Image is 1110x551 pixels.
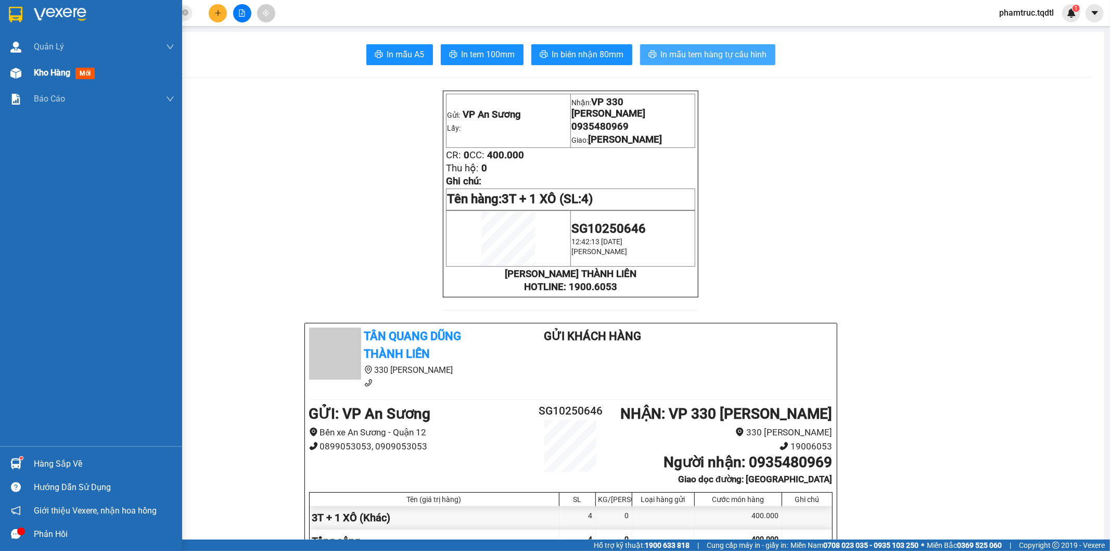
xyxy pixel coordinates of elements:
[785,495,830,504] div: Ghi chú
[544,330,641,343] b: Gửi khách hàng
[481,162,487,174] span: 0
[10,42,21,53] img: warehouse-icon
[614,440,832,454] li: 19006053
[927,540,1002,551] span: Miền Bắc
[257,4,275,22] button: aim
[571,247,627,256] span: [PERSON_NAME]
[366,44,433,65] button: printerIn mẫu A5
[11,529,21,539] span: message
[364,379,373,387] span: phone
[262,9,270,17] span: aim
[463,109,521,120] span: VP An Sương
[571,237,622,246] span: 12:42:13 [DATE]
[34,40,64,53] span: Quản Lý
[991,6,1062,19] span: phamtruc.tqdtl
[238,9,246,17] span: file-add
[502,192,593,206] span: 3T + 1 XÔ (SL:
[661,48,767,61] span: In mẫu tem hàng tự cấu hình
[581,192,593,206] span: 4)
[588,134,662,145] span: [PERSON_NAME]
[309,364,503,377] li: 330 [PERSON_NAME]
[540,50,548,60] span: printer
[309,428,318,436] span: environment
[9,7,22,22] img: logo-vxr
[505,268,636,280] strong: [PERSON_NAME] THÀNH LIÊN
[75,68,95,79] span: mới
[78,43,152,64] span: Giao:
[487,149,524,161] span: 400.000
[364,330,462,361] b: Tân Quang Dũng Thành Liên
[182,8,188,18] span: close-circle
[571,96,645,119] span: VP 330 [PERSON_NAME]
[10,458,21,469] img: warehouse-icon
[34,68,70,78] span: Kho hàng
[27,69,42,80] span: CC:
[957,541,1002,549] strong: 0369 525 060
[166,95,174,103] span: down
[309,440,527,454] li: 0899053053, 0909053053
[531,44,632,65] button: printerIn biên nhận 80mm
[166,43,174,51] span: down
[446,176,481,187] span: Ghi chú:
[790,540,918,551] span: Miền Nam
[596,506,632,530] div: 0
[1073,5,1080,12] sup: 1
[625,535,629,543] span: 0
[571,121,629,132] span: 0935480969
[697,495,779,504] div: Cước món hàng
[697,540,699,551] span: |
[598,495,629,504] div: KG/[PERSON_NAME]
[214,9,222,17] span: plus
[446,162,479,174] span: Thu hộ:
[447,192,593,206] span: Tên hàng:
[4,43,20,53] span: Lấy:
[182,9,188,16] span: close-circle
[446,149,461,161] span: CR:
[21,69,27,80] span: 0
[309,425,527,440] li: Bến xe An Sương - Quận 12
[1074,5,1078,12] span: 1
[752,535,779,543] span: 400.000
[449,50,457,60] span: printer
[1090,8,1100,18] span: caret-down
[447,109,570,120] p: Gửi:
[571,96,694,119] p: Nhận:
[645,541,690,549] strong: 1900 633 818
[11,482,21,492] span: question-circle
[78,6,152,29] p: Nhận:
[695,506,782,530] div: 400.000
[614,425,832,440] li: 330 [PERSON_NAME]
[640,44,775,65] button: printerIn mẫu tem hàng tự cấu hình
[441,44,524,65] button: printerIn tem 100mm
[735,428,744,436] span: environment
[10,94,21,105] img: solution-icon
[648,50,657,60] span: printer
[78,30,135,42] span: 0935480969
[571,136,662,144] span: Giao:
[664,454,832,471] b: Người nhận : 0935480969
[527,403,615,420] h2: SG10250646
[34,92,65,105] span: Báo cáo
[462,48,515,61] span: In tem 100mm
[780,442,788,450] span: phone
[44,69,81,80] span: 400.000
[34,527,174,542] div: Phản hồi
[1052,542,1060,549] span: copyright
[78,53,152,65] span: [PERSON_NAME]
[620,405,832,422] b: NHẬN : VP 330 [PERSON_NAME]
[559,506,596,530] div: 4
[20,457,23,460] sup: 1
[209,4,227,22] button: plus
[635,495,692,504] div: Loại hàng gửi
[552,48,624,61] span: In biên nhận 80mm
[34,456,174,472] div: Hàng sắp về
[524,281,617,293] strong: HOTLINE: 1900.6053
[571,221,646,236] span: SG10250646
[469,149,484,161] span: CC:
[233,4,251,22] button: file-add
[3,69,18,80] span: CR:
[921,543,924,547] span: ⚪️
[10,68,21,79] img: warehouse-icon
[4,18,76,41] p: Gửi:
[707,540,788,551] span: Cung cấp máy in - giấy in:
